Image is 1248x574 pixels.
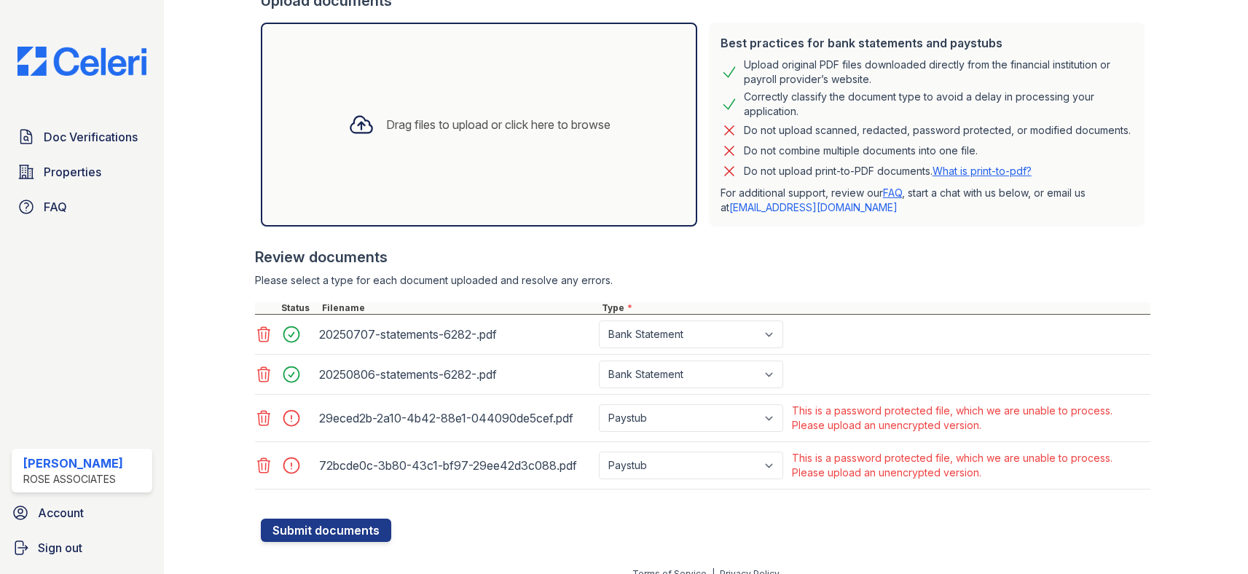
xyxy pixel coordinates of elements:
a: FAQ [12,192,152,221]
div: Please select a type for each document uploaded and resolve any errors. [255,273,1150,288]
div: Best practices for bank statements and paystubs [721,34,1133,52]
a: Account [6,498,158,527]
span: Sign out [38,539,82,557]
div: Status [278,302,319,314]
span: Account [38,504,84,522]
div: Correctly classify the document type to avoid a delay in processing your application. [744,90,1133,119]
div: Do not upload scanned, redacted, password protected, or modified documents. [744,122,1131,139]
div: Filename [319,302,599,314]
button: Submit documents [261,519,391,542]
div: [PERSON_NAME] [23,455,123,472]
span: Doc Verifications [44,128,138,146]
span: FAQ [44,198,67,216]
a: Doc Verifications [12,122,152,152]
a: Properties [12,157,152,186]
div: Rose Associates [23,472,123,487]
span: Properties [44,163,101,181]
div: Do not combine multiple documents into one file. [744,142,978,160]
div: 72bcde0c-3b80-43c1-bf97-29ee42d3c088.pdf [319,454,593,477]
div: Type [599,302,1150,314]
div: 20250707-statements-6282-.pdf [319,323,593,346]
a: What is print-to-pdf? [933,165,1032,177]
a: FAQ [883,186,902,199]
div: 20250806-statements-6282-.pdf [319,363,593,386]
div: This is a password protected file, which we are unable to process. Please upload an unencrypted v... [792,451,1147,480]
div: 29eced2b-2a10-4b42-88e1-044090de5cef.pdf [319,406,593,430]
p: For additional support, review our , start a chat with us below, or email us at [721,186,1133,215]
div: This is a password protected file, which we are unable to process. Please upload an unencrypted v... [792,404,1147,433]
div: Review documents [255,247,1150,267]
div: Upload original PDF files downloaded directly from the financial institution or payroll provider’... [744,58,1133,87]
p: Do not upload print-to-PDF documents. [744,164,1032,178]
a: [EMAIL_ADDRESS][DOMAIN_NAME] [729,201,898,213]
a: Sign out [6,533,158,562]
img: CE_Logo_Blue-a8612792a0a2168367f1c8372b55b34899dd931a85d93a1a3d3e32e68fde9ad4.png [6,47,158,76]
div: Drag files to upload or click here to browse [386,116,611,133]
